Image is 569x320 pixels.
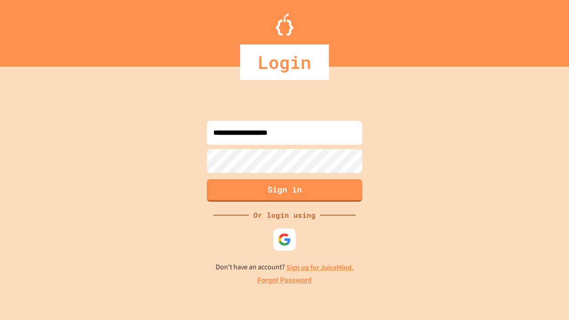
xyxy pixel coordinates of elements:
img: google-icon.svg [278,233,291,246]
a: Sign up for JuiceMind. [286,263,354,272]
img: Logo.svg [276,13,293,36]
p: Don't have an account? [216,262,354,273]
div: Or login using [249,210,320,220]
button: Sign in [207,179,362,202]
a: Forgot Password [257,275,312,286]
div: Login [240,44,329,80]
